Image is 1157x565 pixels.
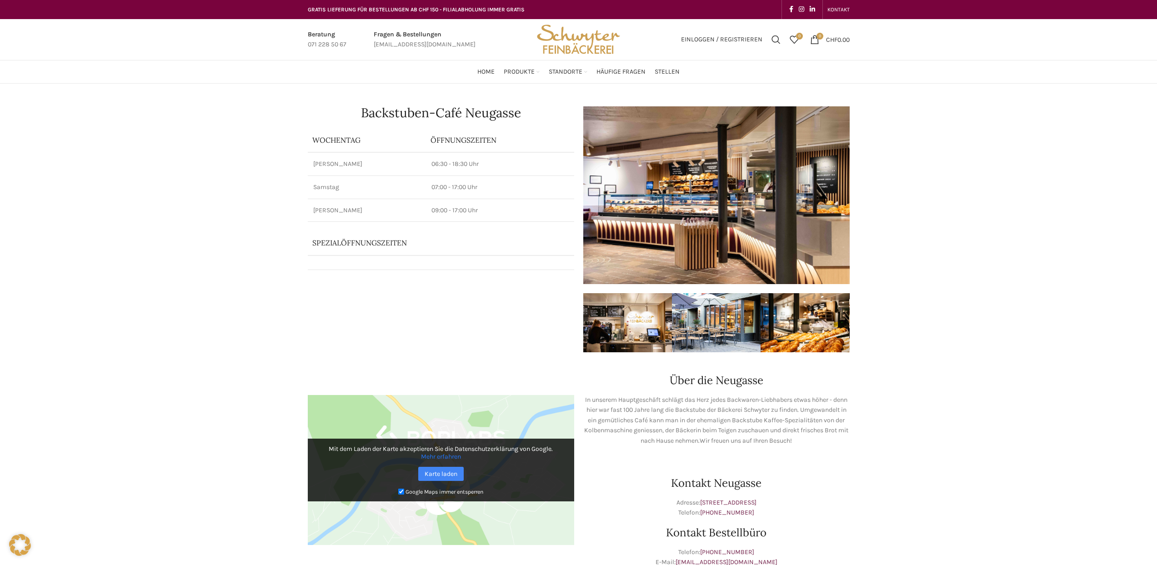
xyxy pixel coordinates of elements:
[583,478,850,489] h2: Kontakt Neugasse
[785,30,803,49] a: 0
[312,238,544,248] p: Spezialöffnungszeiten
[313,160,421,169] p: [PERSON_NAME]
[308,106,574,119] h1: Backstuben-Café Neugasse
[583,293,672,352] img: schwyter-17
[786,3,796,16] a: Facebook social link
[314,445,568,460] p: Mit dem Laden der Karte akzeptieren Sie die Datenschutzerklärung von Google.
[398,489,404,495] input: Google Maps immer entsperren
[308,6,525,13] span: GRATIS LIEFERUNG FÜR BESTELLUNGEN AB CHF 150 - FILIALABHOLUNG IMMER GRATIS
[672,293,761,352] img: schwyter-61
[418,467,464,481] a: Karte laden
[785,30,803,49] div: Meine Wunschliste
[431,160,569,169] p: 06:30 - 18:30 Uhr
[827,0,850,19] a: KONTAKT
[406,488,483,495] small: Google Maps immer entsperren
[849,293,938,352] img: schwyter-10
[816,33,823,40] span: 0
[431,206,569,215] p: 09:00 - 17:00 Uhr
[796,3,807,16] a: Instagram social link
[827,6,850,13] span: KONTAKT
[807,3,818,16] a: Linkedin social link
[806,30,854,49] a: 0 CHF0.00
[583,395,850,446] p: In unserem Hauptgeschäft schlägt das Herz jedes Backwaren-Liebhabers etwas höher - denn hier war ...
[596,63,646,81] a: Häufige Fragen
[700,499,756,506] a: [STREET_ADDRESS]
[549,63,587,81] a: Standorte
[676,30,767,49] a: Einloggen / Registrieren
[596,68,646,76] span: Häufige Fragen
[504,63,540,81] a: Produkte
[655,63,680,81] a: Stellen
[796,33,803,40] span: 0
[312,135,421,145] p: Wochentag
[534,35,623,43] a: Site logo
[700,509,754,516] a: [PHONE_NUMBER]
[313,206,421,215] p: [PERSON_NAME]
[374,30,476,50] a: Infobox link
[826,35,850,43] bdi: 0.00
[761,293,849,352] img: schwyter-12
[477,63,495,81] a: Home
[504,68,535,76] span: Produkte
[583,498,850,518] p: Adresse: Telefon:
[823,0,854,19] div: Secondary navigation
[681,36,762,43] span: Einloggen / Registrieren
[431,183,569,192] p: 07:00 - 17:00 Uhr
[421,453,461,460] a: Mehr erfahren
[826,35,837,43] span: CHF
[700,548,754,556] a: [PHONE_NUMBER]
[477,68,495,76] span: Home
[583,375,850,386] h2: Über die Neugasse
[431,135,570,145] p: ÖFFNUNGSZEITEN
[534,19,623,60] img: Bäckerei Schwyter
[303,63,854,81] div: Main navigation
[308,395,574,545] img: Google Maps
[767,30,785,49] a: Suchen
[549,68,582,76] span: Standorte
[700,437,792,445] span: Wir freuen uns auf Ihren Besuch!
[308,30,346,50] a: Infobox link
[313,183,421,192] p: Samstag
[583,527,850,538] h2: Kontakt Bestellbüro
[655,68,680,76] span: Stellen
